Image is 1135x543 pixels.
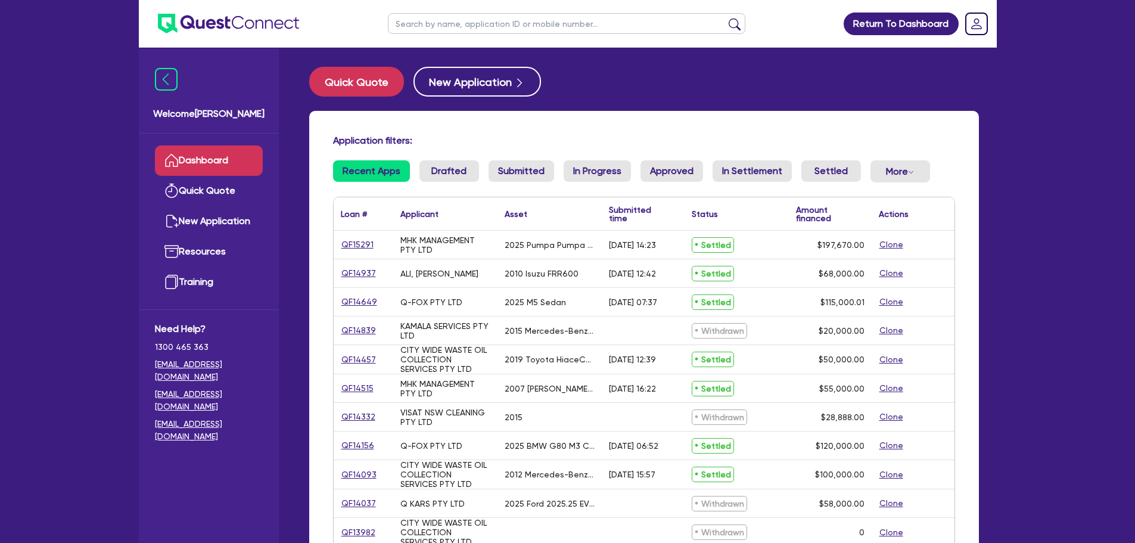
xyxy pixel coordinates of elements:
a: In Progress [564,160,631,182]
a: QF14649 [341,295,378,309]
span: $50,000.00 [819,355,865,364]
button: Clone [879,238,904,252]
span: Welcome [PERSON_NAME] [153,107,265,121]
div: [DATE] 07:37 [609,297,657,307]
button: Clone [879,468,904,482]
button: Clone [879,497,904,510]
div: 2012 Mercedes-Benz Sprinter 906 [505,470,595,479]
div: Submitted time [609,206,667,222]
button: New Application [413,67,541,97]
span: Withdrawn [692,496,747,511]
img: new-application [164,214,179,228]
a: New Application [155,206,263,237]
a: Quick Quote [309,67,413,97]
span: Settled [692,237,734,253]
div: Q-FOX PTY LTD [400,297,462,307]
button: Clone [879,266,904,280]
div: [DATE] 14:23 [609,240,656,250]
span: 1300 465 363 [155,341,263,353]
span: $68,000.00 [819,269,865,278]
span: Withdrawn [692,409,747,425]
button: Clone [879,324,904,337]
div: ALI, [PERSON_NAME] [400,269,478,278]
a: [EMAIL_ADDRESS][DOMAIN_NAME] [155,388,263,413]
span: Withdrawn [692,525,747,540]
button: Quick Quote [309,67,404,97]
img: icon-menu-close [155,68,178,91]
div: Q-FOX PTY LTD [400,441,462,451]
span: $100,000.00 [815,470,865,479]
div: 2007 [PERSON_NAME] SIDE LIFTER [505,384,595,393]
div: 2025 Pumpa Pumpa Alloy Van Trailer [505,240,595,250]
div: 2025 BMW G80 M3 Competition M xDrive Sedan Sedan [505,441,595,451]
span: Settled [692,438,734,454]
span: $115,000.01 [820,297,865,307]
div: MHK MANAGEMENT PTY LTD [400,235,490,255]
div: Applicant [400,210,439,218]
a: Dropdown toggle [961,8,992,39]
a: Quick Quote [155,176,263,206]
div: Status [692,210,718,218]
span: $120,000.00 [816,441,865,451]
span: $55,000.00 [819,384,865,393]
div: 2010 Isuzu FRR600 [505,269,579,278]
h4: Application filters: [333,135,955,146]
div: 2019 Toyota HiaceCP 200 SE PVF [505,355,595,364]
a: QF14515 [341,381,374,395]
div: [DATE] 06:52 [609,441,658,451]
div: KAMALA SERVICES PTY LTD [400,321,490,340]
a: [EMAIL_ADDRESS][DOMAIN_NAME] [155,418,263,443]
button: Dropdown toggle [870,160,930,182]
a: In Settlement [713,160,792,182]
div: 2025 Ford 2025.25 EVEREST WILDTRAK 4X4 3.0L V6 T/DIESEL 10SPD AUTO [505,499,595,508]
img: quick-quote [164,184,179,198]
div: 2025 M5 Sedan [505,297,566,307]
div: Loan # [341,210,367,218]
img: quest-connect-logo-blue [158,14,299,33]
span: Withdrawn [692,323,747,339]
span: Settled [692,467,734,482]
a: QF14332 [341,410,376,424]
div: Asset [505,210,527,218]
a: QF13982 [341,526,376,539]
input: Search by name, application ID or mobile number... [388,13,745,34]
div: 2015 [505,412,523,422]
span: Settled [692,266,734,281]
a: [EMAIL_ADDRESS][DOMAIN_NAME] [155,358,263,383]
span: Settled [692,352,734,367]
div: 2015 Mercedes-Benz Sprinter [505,326,595,336]
a: Settled [801,160,861,182]
div: Q KARS PTY LTD [400,499,465,508]
a: Return To Dashboard [844,13,959,35]
button: Clone [879,381,904,395]
div: Actions [879,210,909,218]
button: Clone [879,439,904,452]
div: [DATE] 15:57 [609,470,655,479]
a: QF14937 [341,266,377,280]
div: VISAT NSW CLEANING PTY LTD [400,408,490,427]
button: Clone [879,526,904,539]
div: 0 [859,528,865,537]
a: Resources [155,237,263,267]
a: Training [155,267,263,297]
img: training [164,275,179,289]
div: [DATE] 12:42 [609,269,656,278]
a: Dashboard [155,145,263,176]
button: Clone [879,295,904,309]
a: Submitted [489,160,554,182]
span: $28,888.00 [821,412,865,422]
a: QF14839 [341,324,377,337]
span: Settled [692,381,734,396]
a: Drafted [419,160,479,182]
div: Amount financed [796,206,865,222]
a: QF14037 [341,497,377,510]
div: CITY WIDE WASTE OIL COLLECTION SERVICES PTY LTD [400,460,490,489]
span: $58,000.00 [819,499,865,508]
div: [DATE] 16:22 [609,384,656,393]
div: CITY WIDE WASTE OIL COLLECTION SERVICES PTY LTD [400,345,490,374]
a: QF14093 [341,468,377,482]
span: Need Help? [155,322,263,336]
button: Clone [879,410,904,424]
a: Approved [640,160,703,182]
